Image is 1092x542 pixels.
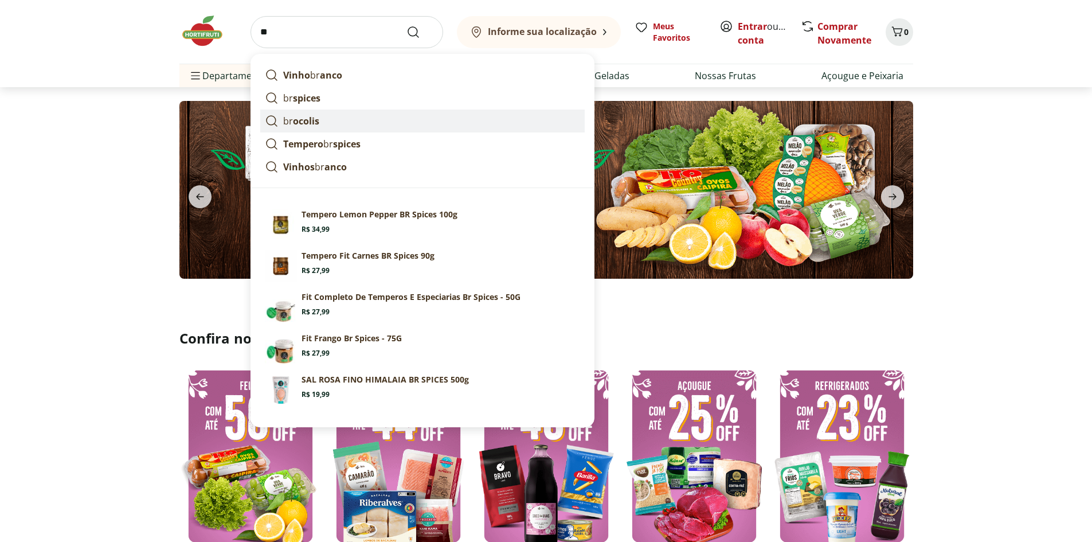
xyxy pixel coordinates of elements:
span: Departamentos [189,62,271,89]
button: Informe sua localização [457,16,621,48]
a: Vinhobranco [260,64,585,87]
img: Principal [265,250,297,282]
strong: ocolis [293,115,319,127]
a: Açougue e Peixaria [821,69,903,83]
a: PrincipalTempero Lemon Pepper BR Spices 100gR$ 34,99 [260,204,585,245]
img: Hortifruti [179,14,237,48]
span: 0 [904,26,909,37]
strong: Vinho [283,69,310,81]
strong: spices [333,138,361,150]
button: Menu [189,62,202,89]
p: br [283,137,361,151]
span: R$ 19,99 [302,390,330,399]
a: Criar conta [738,20,801,46]
a: PrincipalFit Completo De Temperos E Especiarias Br Spices - 50GR$ 27,99 [260,287,585,328]
h2: Confira nossos descontos exclusivos [179,329,913,348]
input: search [251,16,443,48]
p: br [283,160,347,174]
a: PrincipalSAL ROSA FINO HIMALAIA BR SPICES 500gR$ 19,99 [260,369,585,411]
span: Meus Favoritos [653,21,706,44]
span: R$ 34,99 [302,225,330,234]
p: Fit Completo De Temperos E Especiarias Br Spices - 50G [302,291,520,303]
strong: anco [324,161,347,173]
a: Temperobrspices [260,132,585,155]
a: Entrar [738,20,767,33]
span: R$ 27,99 [302,307,330,317]
img: Principal [265,209,297,241]
span: R$ 27,99 [302,349,330,358]
b: Informe sua localização [488,25,597,38]
img: Principal [265,374,297,406]
strong: Vinhos [283,161,315,173]
p: br [283,91,320,105]
a: Comprar Novamente [817,20,871,46]
p: Fit Frango Br Spices - 75G [302,333,402,344]
a: PrincipalTempero Fit Carnes BR Spices 90gR$ 27,99 [260,245,585,287]
p: Tempero Lemon Pepper BR Spices 100g [302,209,457,220]
img: Principal [265,333,297,365]
a: brocolis [260,110,585,132]
button: next [872,185,913,208]
button: Submit Search [406,25,434,39]
img: Principal [265,291,297,323]
strong: spices [293,92,320,104]
span: ou [738,20,789,47]
a: Meus Favoritos [635,21,706,44]
a: Vinhosbranco [260,155,585,178]
a: PrincipalFit Frango Br Spices - 75GR$ 27,99 [260,328,585,369]
a: brspices [260,87,585,110]
strong: Tempero [283,138,323,150]
p: Tempero Fit Carnes BR Spices 90g [302,250,435,262]
a: Nossas Frutas [695,69,756,83]
p: SAL ROSA FINO HIMALAIA BR SPICES 500g [302,374,469,385]
button: Carrinho [886,18,913,46]
span: R$ 27,99 [302,266,330,275]
p: br [283,68,342,82]
button: previous [179,185,221,208]
strong: anco [320,69,342,81]
p: br [283,114,319,128]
